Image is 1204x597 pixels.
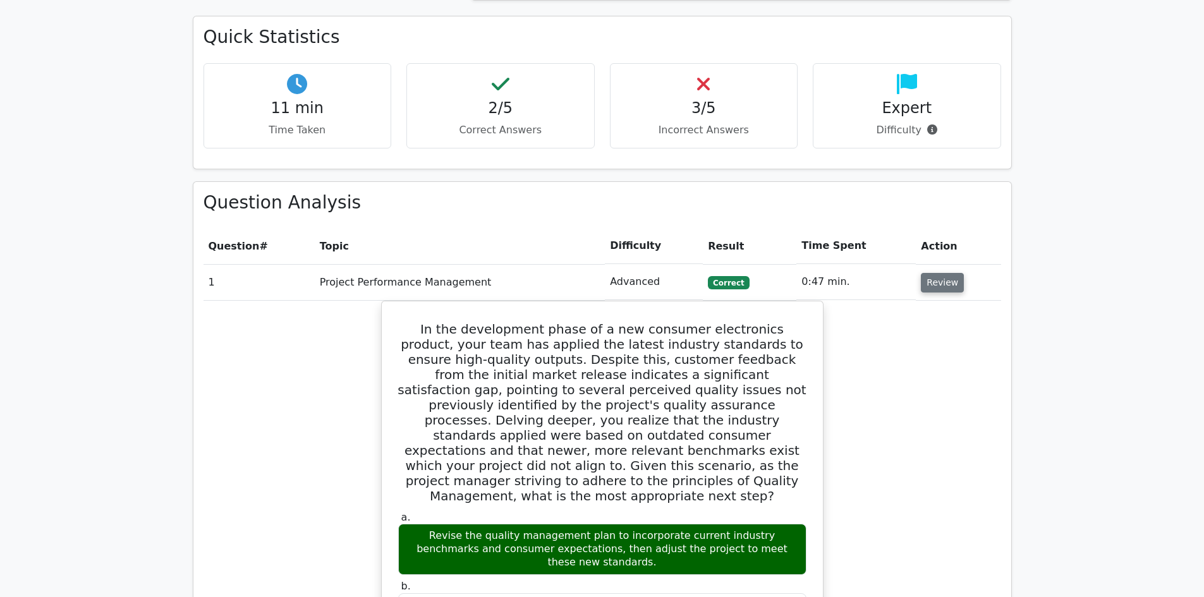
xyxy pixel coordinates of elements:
[605,228,703,264] th: Difficulty
[397,322,808,504] h5: In the development phase of a new consumer electronics product, your team has applied the latest ...
[401,511,411,523] span: a.
[621,123,787,138] p: Incorrect Answers
[916,228,1000,264] th: Action
[921,273,964,292] button: Review
[621,99,787,118] h4: 3/5
[417,99,584,118] h4: 2/5
[824,99,990,118] h4: Expert
[417,123,584,138] p: Correct Answers
[398,524,806,574] div: Revise the quality management plan to incorporate current industry benchmarks and consumer expect...
[703,228,796,264] th: Result
[401,580,411,592] span: b.
[796,228,916,264] th: Time Spent
[204,228,315,264] th: #
[214,99,381,118] h4: 11 min
[214,123,381,138] p: Time Taken
[708,276,749,289] span: Correct
[824,123,990,138] p: Difficulty
[315,228,605,264] th: Topic
[204,192,1001,214] h3: Question Analysis
[209,240,260,252] span: Question
[605,264,703,300] td: Advanced
[204,264,315,300] td: 1
[315,264,605,300] td: Project Performance Management
[796,264,916,300] td: 0:47 min.
[204,27,1001,48] h3: Quick Statistics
